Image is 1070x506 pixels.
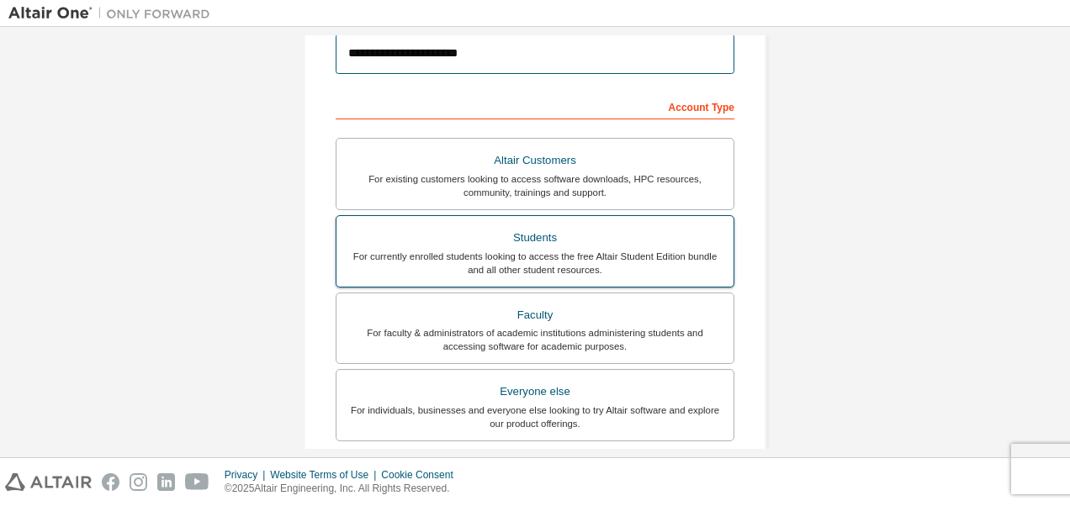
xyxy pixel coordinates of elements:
[347,303,723,327] div: Faculty
[270,468,381,482] div: Website Terms of Use
[347,149,723,172] div: Altair Customers
[185,473,209,491] img: youtube.svg
[347,380,723,403] div: Everyone else
[225,482,463,496] p: © 2025 Altair Engineering, Inc. All Rights Reserved.
[381,468,463,482] div: Cookie Consent
[347,226,723,250] div: Students
[8,5,219,22] img: Altair One
[347,403,723,430] div: For individuals, businesses and everyone else looking to try Altair software and explore our prod...
[336,92,734,119] div: Account Type
[225,468,270,482] div: Privacy
[347,326,723,353] div: For faculty & administrators of academic institutions administering students and accessing softwa...
[347,250,723,277] div: For currently enrolled students looking to access the free Altair Student Edition bundle and all ...
[5,473,92,491] img: altair_logo.svg
[102,473,119,491] img: facebook.svg
[130,473,147,491] img: instagram.svg
[347,172,723,199] div: For existing customers looking to access software downloads, HPC resources, community, trainings ...
[157,473,175,491] img: linkedin.svg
